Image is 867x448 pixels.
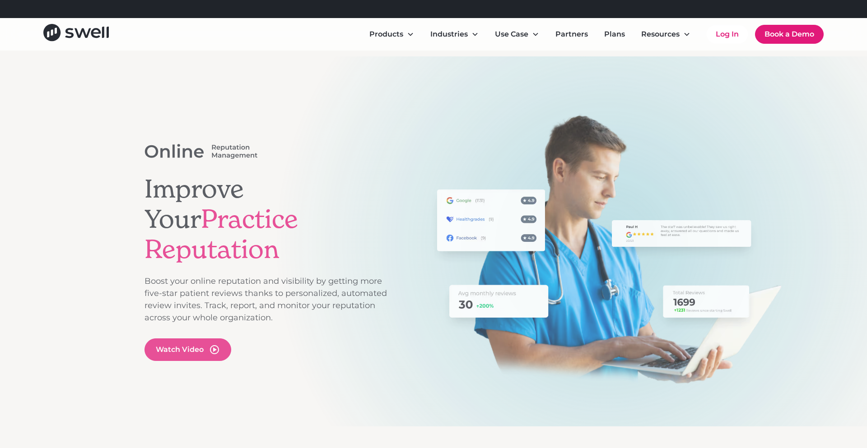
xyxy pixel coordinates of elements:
a: Plans [597,25,632,43]
span: Practice Reputation [144,203,298,265]
div: Resources [641,29,680,40]
a: open lightbox [144,338,231,361]
h1: Improve Your [144,174,387,265]
div: Resources [634,25,698,43]
a: home [43,24,109,44]
a: Book a Demo [755,25,824,44]
div: Use Case [488,25,546,43]
a: Log In [707,25,748,43]
div: Products [369,29,403,40]
img: Illustration [419,113,804,388]
a: Partners [548,25,595,43]
div: Industries [430,29,468,40]
div: Watch Video [156,344,204,355]
div: Products [362,25,421,43]
p: Boost your online reputation and visibility by getting more five-star patient reviews thanks to p... [144,275,387,324]
div: Use Case [495,29,528,40]
div: Industries [423,25,486,43]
